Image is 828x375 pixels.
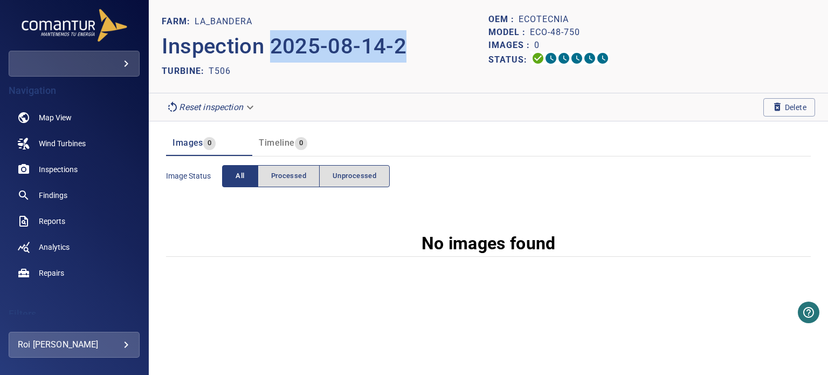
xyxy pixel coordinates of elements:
[583,52,596,65] svg: Matching 0%
[9,309,140,319] h4: Filters
[519,13,569,26] p: ecotecnia
[295,137,307,149] span: 0
[557,52,570,65] svg: Selecting 0%
[9,208,140,234] a: reports noActive
[222,165,258,187] button: All
[179,102,243,112] em: Reset inspection
[9,260,140,286] a: repairs noActive
[9,85,140,96] h4: Navigation
[209,65,231,78] p: T506
[488,52,532,67] p: Status:
[39,190,67,201] span: Findings
[9,131,140,156] a: windturbines noActive
[39,216,65,227] span: Reports
[596,52,609,65] svg: Classification 0%
[259,138,294,148] span: Timeline
[763,98,815,117] button: Delete
[271,170,306,182] span: Processed
[166,171,222,181] span: Image Status
[162,15,195,28] p: FARM:
[39,138,86,149] span: Wind Turbines
[162,30,488,63] p: Inspection 2025-08-14-2
[39,268,64,278] span: Repairs
[39,112,72,123] span: Map View
[203,137,216,149] span: 0
[570,52,583,65] svg: ML Processing 0%
[39,242,70,253] span: Analytics
[9,156,140,182] a: inspections noActive
[172,138,203,148] span: Images
[195,15,252,28] p: La_Bandera
[9,51,140,77] div: comanturinver
[544,52,557,65] svg: Data Formatted 0%
[488,26,530,39] p: Model :
[9,234,140,260] a: analytics noActive
[9,105,140,131] a: map noActive
[258,165,320,187] button: Processed
[39,164,78,175] span: Inspections
[530,26,580,39] p: ECO-48-750
[488,39,534,52] p: Images :
[162,98,260,117] div: Reset inspection
[488,13,519,26] p: OEM :
[236,170,244,182] span: All
[162,65,209,78] p: TURBINE:
[534,39,540,52] p: 0
[9,182,140,208] a: findings noActive
[18,336,130,353] div: Roi [PERSON_NAME]
[333,170,376,182] span: Unprocessed
[222,165,390,187] div: imageStatus
[20,9,128,42] img: comanturinver-logo
[532,52,544,65] svg: Uploading 100%
[772,101,806,113] span: Delete
[319,165,390,187] button: Unprocessed
[422,230,556,256] p: No images found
